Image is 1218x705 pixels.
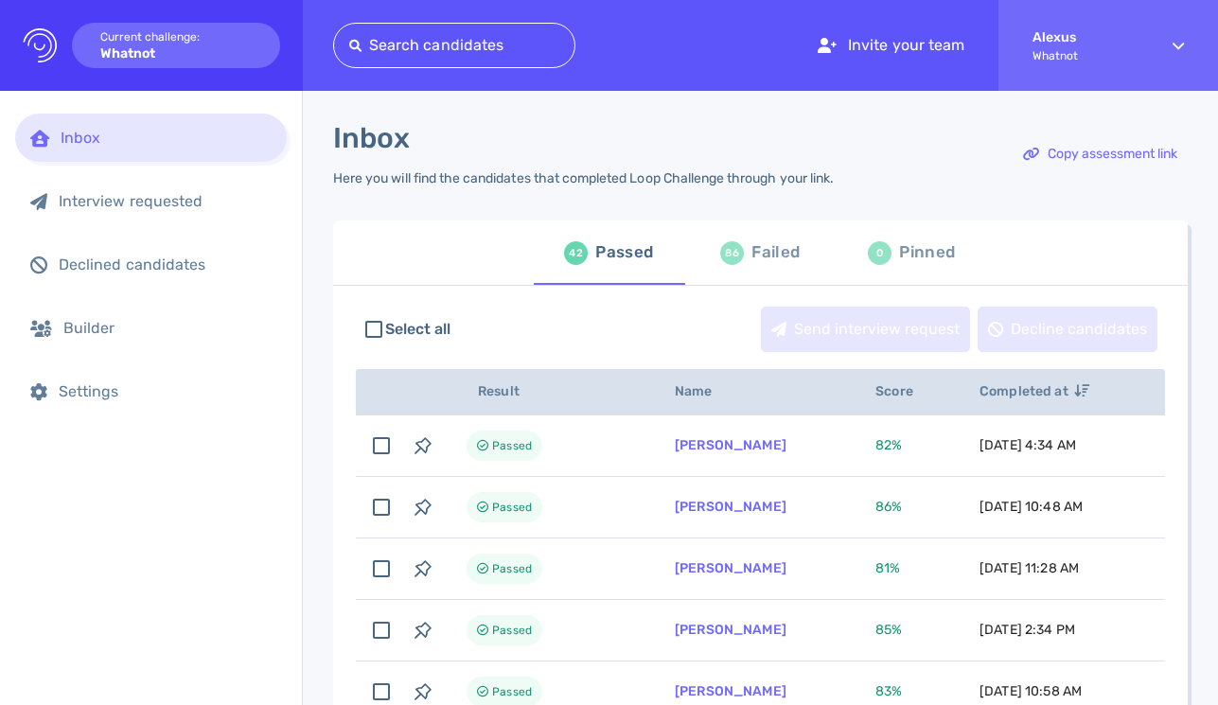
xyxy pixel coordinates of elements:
[978,307,1157,352] button: Decline candidates
[675,383,733,399] span: Name
[492,557,532,580] span: Passed
[444,369,652,415] th: Result
[385,318,451,341] span: Select all
[979,308,1156,351] div: Decline candidates
[751,238,800,267] div: Failed
[1013,132,1188,177] button: Copy assessment link
[980,622,1075,638] span: [DATE] 2:34 PM
[761,307,970,352] button: Send interview request
[980,383,1089,399] span: Completed at
[59,192,272,210] div: Interview requested
[875,560,900,576] span: 81 %
[595,238,653,267] div: Passed
[675,622,786,638] a: [PERSON_NAME]
[675,437,786,453] a: [PERSON_NAME]
[61,129,272,147] div: Inbox
[63,319,272,337] div: Builder
[720,241,744,265] div: 86
[492,434,532,457] span: Passed
[980,437,1076,453] span: [DATE] 4:34 AM
[333,121,410,155] h1: Inbox
[980,560,1079,576] span: [DATE] 11:28 AM
[492,619,532,642] span: Passed
[564,241,588,265] div: 42
[980,683,1082,699] span: [DATE] 10:58 AM
[875,683,902,699] span: 83 %
[675,499,786,515] a: [PERSON_NAME]
[492,680,532,703] span: Passed
[1033,49,1139,62] span: Whatnot
[1014,132,1187,176] div: Copy assessment link
[875,499,902,515] span: 86 %
[875,437,902,453] span: 82 %
[980,499,1083,515] span: [DATE] 10:48 AM
[333,170,834,186] div: Here you will find the candidates that completed Loop Challenge through your link.
[1033,29,1139,45] strong: Alexus
[762,308,969,351] div: Send interview request
[899,238,955,267] div: Pinned
[875,622,902,638] span: 85 %
[675,560,786,576] a: [PERSON_NAME]
[875,383,934,399] span: Score
[59,256,272,273] div: Declined candidates
[868,241,891,265] div: 0
[492,496,532,519] span: Passed
[675,683,786,699] a: [PERSON_NAME]
[59,382,272,400] div: Settings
